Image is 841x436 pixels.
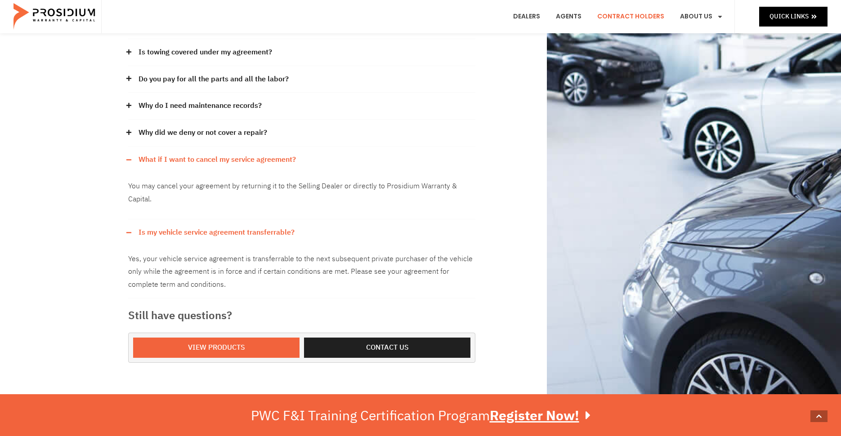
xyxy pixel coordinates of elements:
a: View Products [133,338,300,358]
a: Quick Links [759,7,828,26]
a: Is my vehicle service agreement transferrable? [139,226,295,239]
a: What if I want to cancel my service agreement? [139,153,296,166]
div: Why did we deny or not cover a repair? [128,120,475,147]
p: You may cancel your agreement by returning it to the Selling Dealer or directly to Prosidium Warr... [128,180,475,206]
a: Is towing covered under my agreement? [139,46,272,59]
span: Quick Links [769,11,809,22]
a: Why did we deny or not cover a repair? [139,126,267,139]
a: Contact us [304,338,470,358]
u: Register Now! [490,405,579,426]
div: What if I want to cancel my service agreement? [128,147,475,173]
div: Why do I need maintenance records? [128,93,475,120]
a: Why do I need maintenance records? [139,99,262,112]
h3: Still have questions? [128,307,475,324]
div: Is my vehicle service agreement transferrable? [128,219,475,246]
div: Do you pay for all the parts and all the labor? [128,66,475,93]
span: Contact us [366,341,409,354]
div: Is towing covered under my agreement? [128,39,475,66]
span: View Products [188,341,245,354]
a: Do you pay for all the parts and all the labor? [139,73,289,86]
div: Is my vehicle service agreement transferrable? [128,246,475,298]
div: What if I want to cancel my service agreement? [128,173,475,219]
div: PWC F&I Training Certification Program [251,408,590,424]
